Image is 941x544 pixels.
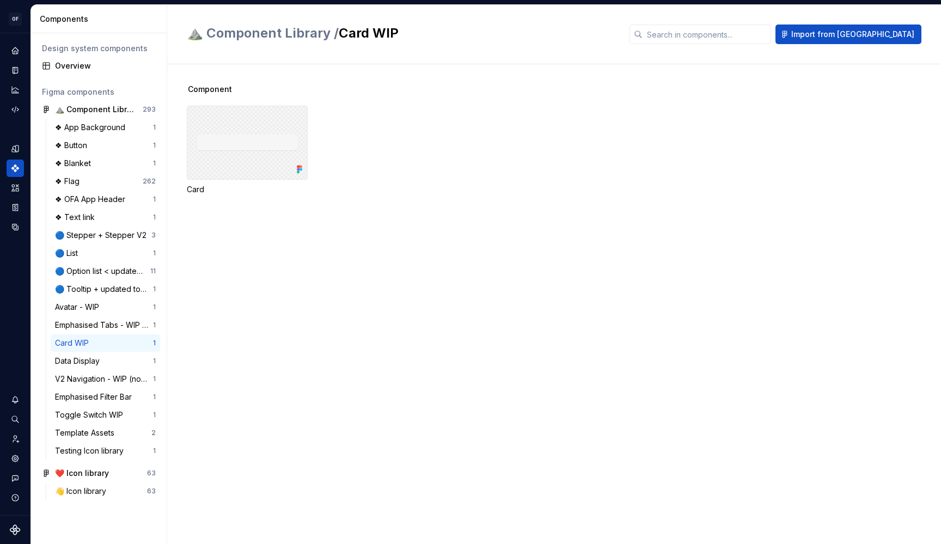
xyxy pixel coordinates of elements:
[51,245,160,262] a: 🔵 List1
[7,391,24,408] button: Notifications
[147,487,156,496] div: 63
[55,158,95,169] div: ❖ Blanket
[51,352,160,370] a: Data Display1
[51,482,160,500] a: 👋 Icon library63
[775,25,921,44] button: Import from [GEOGRAPHIC_DATA]
[51,298,160,316] a: Avatar - WIP1
[153,303,156,311] div: 1
[7,179,24,197] a: Assets
[55,104,136,115] div: ⛰️ Component Library
[153,357,156,365] div: 1
[51,280,160,298] a: 🔵 Tooltip + updated tooltip1
[51,424,160,442] a: Template Assets2
[55,266,150,277] div: 🔵 Option list < updated dropdown menu
[791,29,914,40] span: Import from [GEOGRAPHIC_DATA]
[51,191,160,208] a: ❖ OFA App Header1
[143,105,156,114] div: 293
[51,173,160,190] a: ❖ Flag262
[187,25,616,42] h2: Card WIP
[153,141,156,150] div: 1
[55,212,99,223] div: ❖ Text link
[38,101,160,118] a: ⛰️ Component Library293
[55,356,104,366] div: Data Display
[2,7,28,30] button: OF
[51,334,160,352] a: Card WIP1
[187,25,339,41] span: ⛰️ Component Library /
[55,374,153,384] div: V2 Navigation - WIP (not signed off)
[7,218,24,236] a: Data sources
[151,429,156,437] div: 2
[153,195,156,204] div: 1
[55,320,153,331] div: Emphasised Tabs - WIP (not signed off)
[153,123,156,132] div: 1
[7,160,24,177] a: Components
[51,316,160,334] a: Emphasised Tabs - WIP (not signed off)1
[187,184,308,195] div: Card
[38,57,160,75] a: Overview
[153,321,156,329] div: 1
[153,213,156,222] div: 1
[7,101,24,118] a: Code automation
[42,87,156,97] div: Figma components
[151,231,156,240] div: 3
[143,177,156,186] div: 262
[51,442,160,460] a: Testing Icon library1
[55,60,156,71] div: Overview
[153,159,156,168] div: 1
[7,140,24,157] a: Design tokens
[55,230,151,241] div: 🔵 Stepper + Stepper V2
[7,62,24,79] a: Documentation
[643,25,771,44] input: Search in components...
[153,411,156,419] div: 1
[147,469,156,478] div: 63
[7,199,24,216] a: Storybook stories
[40,14,162,25] div: Components
[7,430,24,448] a: Invite team
[55,392,136,402] div: Emphasised Filter Bar
[55,338,93,349] div: Card WIP
[153,285,156,294] div: 1
[55,486,111,497] div: 👋 Icon library
[153,447,156,455] div: 1
[153,375,156,383] div: 1
[55,427,119,438] div: Template Assets
[55,194,130,205] div: ❖ OFA App Header
[51,406,160,424] a: Toggle Switch WIP1
[7,450,24,467] div: Settings
[150,267,156,276] div: 11
[55,409,127,420] div: Toggle Switch WIP
[51,137,160,154] a: ❖ Button1
[51,119,160,136] a: ❖ App Background1
[55,284,153,295] div: 🔵 Tooltip + updated tooltip
[55,122,130,133] div: ❖ App Background
[51,262,160,280] a: 🔵 Option list < updated dropdown menu11
[188,84,232,95] span: Component
[7,469,24,487] button: Contact support
[7,42,24,59] a: Home
[51,227,160,244] a: 🔵 Stepper + Stepper V23
[153,339,156,347] div: 1
[7,411,24,428] button: Search ⌘K
[55,302,103,313] div: Avatar - WIP
[55,140,91,151] div: ❖ Button
[153,393,156,401] div: 1
[10,524,21,535] a: Supernova Logo
[55,468,109,479] div: ❤️ Icon library
[55,248,82,259] div: 🔵 List
[153,249,156,258] div: 1
[38,464,160,482] a: ❤️ Icon library63
[55,176,84,187] div: ❖ Flag
[51,388,160,406] a: Emphasised Filter Bar1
